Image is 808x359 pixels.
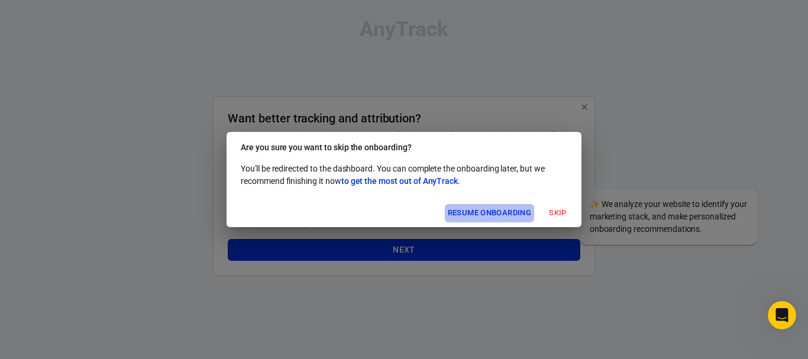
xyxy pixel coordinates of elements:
[227,132,581,163] h2: Are you sure you want to skip the onboarding?
[768,301,796,329] iframe: Intercom live chat
[539,204,577,222] button: Skip
[341,176,458,186] span: to get the most out of AnyTrack
[241,163,567,187] p: You'll be redirected to the dashboard. You can complete the onboarding later, but we recommend fi...
[445,204,534,222] button: Resume onboarding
